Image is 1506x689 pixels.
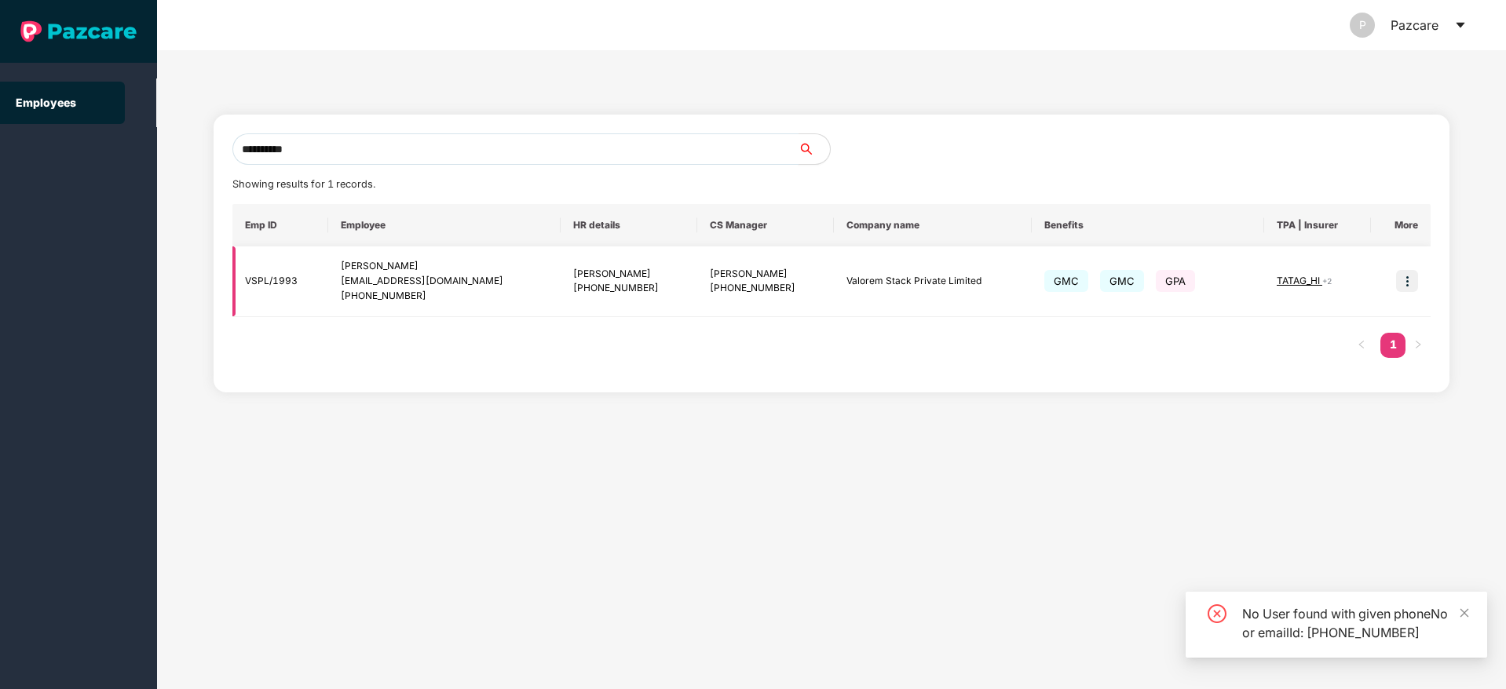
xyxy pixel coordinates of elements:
[1405,333,1431,358] button: right
[232,178,375,190] span: Showing results for 1 records.
[697,204,834,246] th: CS Manager
[1371,204,1431,246] th: More
[1357,340,1366,349] span: left
[573,281,685,296] div: [PHONE_NUMBER]
[1359,13,1366,38] span: P
[232,204,328,246] th: Emp ID
[834,246,1032,317] td: Valorem Stack Private Limited
[1044,270,1088,292] span: GMC
[1349,333,1374,358] button: left
[1413,340,1423,349] span: right
[1032,204,1264,246] th: Benefits
[710,281,821,296] div: [PHONE_NUMBER]
[834,204,1032,246] th: Company name
[1380,333,1405,356] a: 1
[1100,270,1144,292] span: GMC
[1277,275,1322,286] span: TATAG_HI
[328,204,561,246] th: Employee
[1405,333,1431,358] li: Next Page
[1264,204,1371,246] th: TPA | Insurer
[1380,333,1405,358] li: 1
[573,267,685,282] div: [PERSON_NAME]
[1322,276,1332,286] span: + 2
[341,289,548,304] div: [PHONE_NUMBER]
[1349,333,1374,358] li: Previous Page
[341,274,548,289] div: [EMAIL_ADDRESS][DOMAIN_NAME]
[1242,604,1468,642] div: No User found with given phoneNo or emailId: [PHONE_NUMBER]
[1459,607,1470,618] span: close
[798,143,830,155] span: search
[1208,604,1226,623] span: close-circle
[798,133,831,165] button: search
[1156,270,1195,292] span: GPA
[16,96,76,109] a: Employees
[232,246,328,317] td: VSPL/1993
[561,204,697,246] th: HR details
[710,267,821,282] div: [PERSON_NAME]
[1454,19,1467,31] span: caret-down
[1396,270,1418,292] img: icon
[341,259,548,274] div: [PERSON_NAME]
